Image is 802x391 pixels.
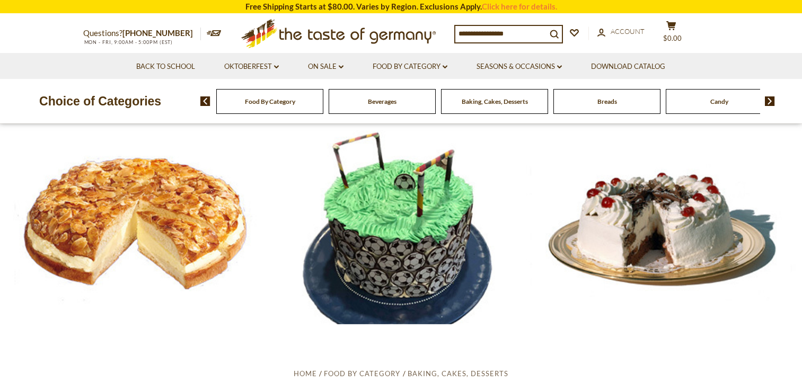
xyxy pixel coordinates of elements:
a: Baking, Cakes, Desserts [408,369,508,378]
a: Food By Category [324,369,400,378]
img: next arrow [765,96,775,106]
a: Food By Category [373,61,447,73]
a: [PHONE_NUMBER] [122,28,193,38]
a: Beverages [368,97,396,105]
p: Questions? [83,26,201,40]
a: Baking, Cakes, Desserts [462,97,528,105]
a: Candy [710,97,728,105]
span: $0.00 [663,34,682,42]
a: Click here for details. [482,2,557,11]
a: Back to School [136,61,195,73]
a: Download Catalog [591,61,665,73]
span: Account [611,27,645,35]
a: Account [597,26,645,38]
a: Oktoberfest [224,61,279,73]
span: MON - FRI, 9:00AM - 5:00PM (EST) [83,39,173,45]
a: Food By Category [245,97,295,105]
img: previous arrow [200,96,210,106]
a: On Sale [308,61,343,73]
a: Seasons & Occasions [477,61,562,73]
a: Breads [597,97,617,105]
button: $0.00 [656,21,688,47]
a: Home [294,369,317,378]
